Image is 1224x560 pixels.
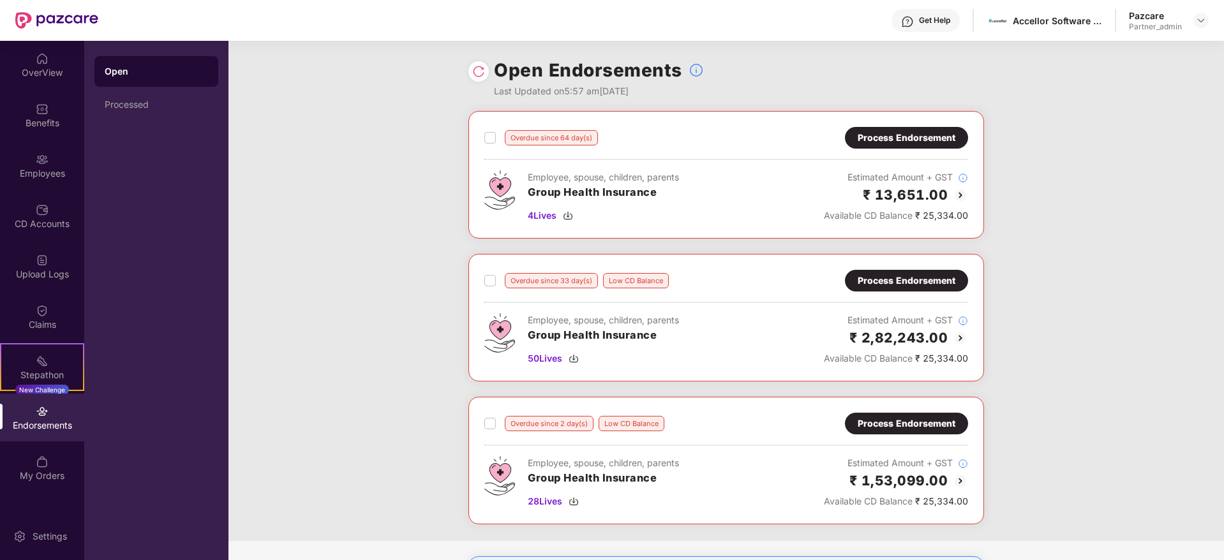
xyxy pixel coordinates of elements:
[563,210,573,221] img: svg+xml;base64,PHN2ZyBpZD0iRG93bmxvYWQtMzJ4MzIiIHhtbG5zPSJodHRwOi8vd3d3LnczLm9yZy8yMDAwL3N2ZyIgd2...
[36,355,49,367] img: svg+xml;base64,PHN2ZyB4bWxucz0iaHR0cDovL3d3dy53My5vcmcvMjAwMC9zdmciIHdpZHRoPSIyMSIgaGVpZ2h0PSIyMC...
[824,210,913,221] span: Available CD Balance
[858,274,955,288] div: Process Endorsement
[528,327,679,344] h3: Group Health Insurance
[528,313,679,327] div: Employee, spouse, children, parents
[569,496,579,506] img: svg+xml;base64,PHN2ZyBpZD0iRG93bmxvYWQtMzJ4MzIiIHhtbG5zPSJodHRwOi8vd3d3LnczLm9yZy8yMDAwL3N2ZyIgd2...
[105,99,208,110] div: Processed
[36,103,49,115] img: svg+xml;base64,PHN2ZyBpZD0iQmVuZWZpdHMiIHhtbG5zPSJodHRwOi8vd3d3LnczLm9yZy8yMDAwL3N2ZyIgd2lkdGg9Ij...
[505,273,598,288] div: Overdue since 33 day(s)
[1129,10,1182,22] div: Pazcare
[1196,15,1206,26] img: svg+xml;base64,PHN2ZyBpZD0iRHJvcGRvd24tMzJ4MzIiIHhtbG5zPSJodHRwOi8vd3d3LnczLm9yZy8yMDAwL3N2ZyIgd2...
[15,12,98,29] img: New Pazcare Logo
[824,351,968,365] div: ₹ 25,334.00
[824,494,968,508] div: ₹ 25,334.00
[36,153,49,166] img: svg+xml;base64,PHN2ZyBpZD0iRW1wbG95ZWVzIiB4bWxucz0iaHR0cDovL3d3dy53My5vcmcvMjAwMC9zdmciIHdpZHRoPS...
[849,327,948,348] h2: ₹ 2,82,243.00
[958,173,968,183] img: svg+xml;base64,PHN2ZyBpZD0iSW5mb18tXzMyeDMyIiBkYXRhLW5hbWU9IkluZm8gLSAzMngzMiIgeG1sbnM9Imh0dHA6Ly...
[849,470,948,491] h2: ₹ 1,53,099.00
[958,459,968,469] img: svg+xml;base64,PHN2ZyBpZD0iSW5mb18tXzMyeDMyIiBkYXRhLW5hbWU9IkluZm8gLSAzMngzMiIgeG1sbnM9Imh0dHA6Ly...
[901,15,914,28] img: svg+xml;base64,PHN2ZyBpZD0iSGVscC0zMngzMiIgeG1sbnM9Imh0dHA6Ly93d3cudzMub3JnLzIwMDAvc3ZnIiB3aWR0aD...
[958,316,968,326] img: svg+xml;base64,PHN2ZyBpZD0iSW5mb18tXzMyeDMyIiBkYXRhLW5hbWU9IkluZm8gLSAzMngzMiIgeG1sbnM9Imh0dHA6Ly...
[494,84,704,98] div: Last Updated on 5:57 am[DATE]
[494,56,682,84] h1: Open Endorsements
[953,188,968,203] img: svg+xml;base64,PHN2ZyBpZD0iQmFjay0yMHgyMCIgeG1sbnM9Imh0dHA6Ly93d3cudzMub3JnLzIwMDAvc3ZnIiB3aWR0aD...
[13,530,26,543] img: svg+xml;base64,PHN2ZyBpZD0iU2V0dGluZy0yMHgyMCIgeG1sbnM9Imh0dHA6Ly93d3cudzMub3JnLzIwMDAvc3ZnIiB3aW...
[824,313,968,327] div: Estimated Amount + GST
[953,330,968,346] img: svg+xml;base64,PHN2ZyBpZD0iQmFjay0yMHgyMCIgeG1sbnM9Imh0dHA6Ly93d3cudzMub3JnLzIwMDAvc3ZnIiB3aWR0aD...
[863,184,948,205] h2: ₹ 13,651.00
[505,416,593,431] div: Overdue since 2 day(s)
[824,496,913,506] span: Available CD Balance
[1129,22,1182,32] div: Partner_admin
[824,456,968,470] div: Estimated Amount + GST
[36,455,49,468] img: svg+xml;base64,PHN2ZyBpZD0iTXlfT3JkZXJzIiBkYXRhLW5hbWU9Ik15IE9yZGVycyIgeG1sbnM9Imh0dHA6Ly93d3cudz...
[484,456,515,496] img: svg+xml;base64,PHN2ZyB4bWxucz0iaHR0cDovL3d3dy53My5vcmcvMjAwMC9zdmciIHdpZHRoPSI0Ny43MTQiIGhlaWdodD...
[528,456,679,470] div: Employee, spouse, children, parents
[528,494,562,508] span: 28 Lives
[36,405,49,418] img: svg+xml;base64,PHN2ZyBpZD0iRW5kb3JzZW1lbnRzIiB4bWxucz0iaHR0cDovL3d3dy53My5vcmcvMjAwMC9zdmciIHdpZH...
[36,304,49,317] img: svg+xml;base64,PHN2ZyBpZD0iQ2xhaW0iIHhtbG5zPSJodHRwOi8vd3d3LnczLm9yZy8yMDAwL3N2ZyIgd2lkdGg9IjIwIi...
[36,203,49,216] img: svg+xml;base64,PHN2ZyBpZD0iQ0RfQWNjb3VudHMiIGRhdGEtbmFtZT0iQ0QgQWNjb3VudHMiIHhtbG5zPSJodHRwOi8vd3...
[989,11,1007,30] img: images%20(1).jfif
[953,473,968,489] img: svg+xml;base64,PHN2ZyBpZD0iQmFjay0yMHgyMCIgeG1sbnM9Imh0dHA6Ly93d3cudzMub3JnLzIwMDAvc3ZnIiB3aWR0aD...
[689,63,704,78] img: svg+xml;base64,PHN2ZyBpZD0iSW5mb18tXzMyeDMyIiBkYXRhLW5hbWU9IkluZm8gLSAzMngzMiIgeG1sbnM9Imh0dHA6Ly...
[824,209,968,223] div: ₹ 25,334.00
[919,15,950,26] div: Get Help
[36,254,49,267] img: svg+xml;base64,PHN2ZyBpZD0iVXBsb2FkX0xvZ3MiIGRhdGEtbmFtZT0iVXBsb2FkIExvZ3MiIHhtbG5zPSJodHRwOi8vd3...
[505,130,598,145] div: Overdue since 64 day(s)
[36,52,49,65] img: svg+xml;base64,PHN2ZyBpZD0iSG9tZSIgeG1sbnM9Imh0dHA6Ly93d3cudzMub3JnLzIwMDAvc3ZnIiB3aWR0aD0iMjAiIG...
[599,416,664,431] div: Low CD Balance
[824,170,968,184] div: Estimated Amount + GST
[29,530,71,543] div: Settings
[1,369,83,381] div: Stepathon
[528,170,679,184] div: Employee, spouse, children, parents
[824,353,913,364] span: Available CD Balance
[105,65,208,78] div: Open
[484,313,515,353] img: svg+xml;base64,PHN2ZyB4bWxucz0iaHR0cDovL3d3dy53My5vcmcvMjAwMC9zdmciIHdpZHRoPSI0Ny43MTQiIGhlaWdodD...
[472,65,485,78] img: svg+xml;base64,PHN2ZyBpZD0iUmVsb2FkLTMyeDMyIiB4bWxucz0iaHR0cDovL3d3dy53My5vcmcvMjAwMC9zdmciIHdpZH...
[1013,15,1102,27] div: Accellor Software Pvt Ltd.
[15,385,69,395] div: New Challenge
[569,353,579,364] img: svg+xml;base64,PHN2ZyBpZD0iRG93bmxvYWQtMzJ4MzIiIHhtbG5zPSJodHRwOi8vd3d3LnczLm9yZy8yMDAwL3N2ZyIgd2...
[603,273,669,288] div: Low CD Balance
[858,416,955,431] div: Process Endorsement
[528,470,679,487] h3: Group Health Insurance
[528,209,556,223] span: 4 Lives
[528,351,562,365] span: 50 Lives
[858,131,955,145] div: Process Endorsement
[528,184,679,201] h3: Group Health Insurance
[484,170,515,210] img: svg+xml;base64,PHN2ZyB4bWxucz0iaHR0cDovL3d3dy53My5vcmcvMjAwMC9zdmciIHdpZHRoPSI0Ny43MTQiIGhlaWdodD...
